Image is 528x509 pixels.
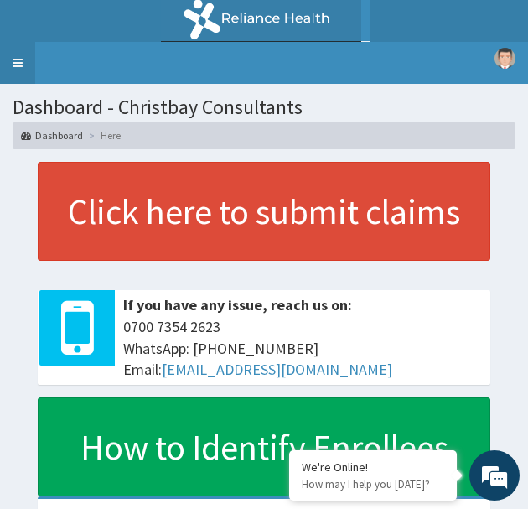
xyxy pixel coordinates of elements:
[123,316,482,381] span: 0700 7354 2623 WhatsApp: [PHONE_NUMBER] Email:
[21,128,83,143] a: Dashboard
[123,295,352,314] b: If you have any issue, reach us on:
[85,128,121,143] li: Here
[302,477,444,491] p: How may I help you today?
[162,360,392,379] a: [EMAIL_ADDRESS][DOMAIN_NAME]
[494,48,515,69] img: User Image
[302,460,444,475] div: We're Online!
[38,397,490,496] a: How to Identify Enrollees
[38,162,490,261] a: Click here to submit claims
[13,96,515,118] h1: Dashboard - Christbay Consultants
